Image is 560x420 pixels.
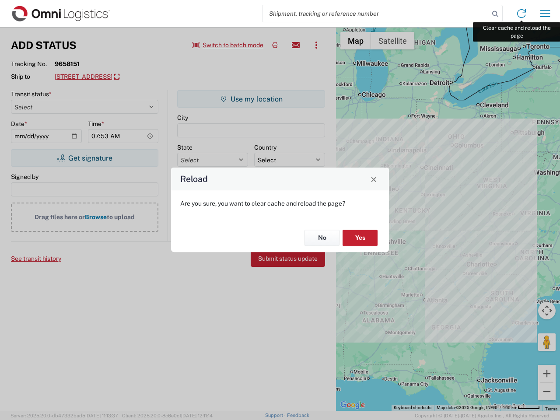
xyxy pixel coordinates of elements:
p: Are you sure, you want to clear cache and reload the page? [180,199,380,207]
button: No [304,230,339,246]
h4: Reload [180,173,208,185]
button: Close [367,173,380,185]
button: Yes [343,230,378,246]
input: Shipment, tracking or reference number [262,5,489,22]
